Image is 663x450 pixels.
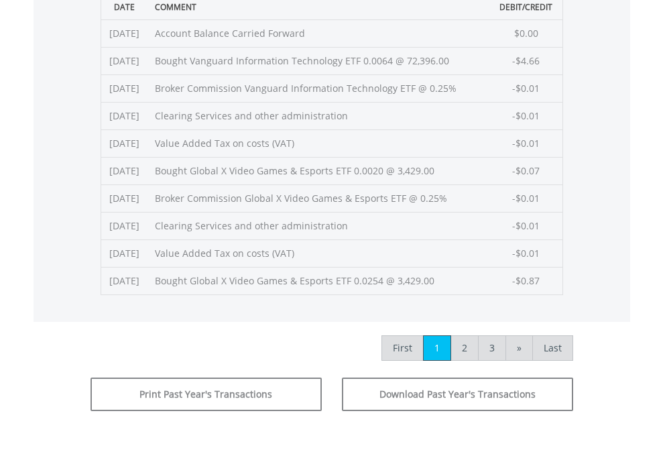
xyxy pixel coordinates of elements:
[512,192,540,205] span: -$0.01
[101,157,148,184] td: [DATE]
[532,335,573,361] a: Last
[512,247,540,260] span: -$0.01
[512,274,540,287] span: -$0.87
[381,335,424,361] a: First
[423,335,451,361] a: 1
[450,335,479,361] a: 2
[101,102,148,129] td: [DATE]
[148,157,490,184] td: Bought Global X Video Games & Esports ETF 0.0020 @ 3,429.00
[91,378,322,411] button: Print Past Year's Transactions
[514,27,538,40] span: $0.00
[342,378,573,411] button: Download Past Year's Transactions
[148,47,490,74] td: Bought Vanguard Information Technology ETF 0.0064 @ 72,396.00
[512,219,540,232] span: -$0.01
[101,239,148,267] td: [DATE]
[512,164,540,177] span: -$0.07
[101,74,148,102] td: [DATE]
[101,19,148,47] td: [DATE]
[101,212,148,239] td: [DATE]
[148,129,490,157] td: Value Added Tax on costs (VAT)
[101,184,148,212] td: [DATE]
[478,335,506,361] a: 3
[505,335,533,361] a: »
[512,137,540,150] span: -$0.01
[101,267,148,294] td: [DATE]
[148,239,490,267] td: Value Added Tax on costs (VAT)
[148,267,490,294] td: Bought Global X Video Games & Esports ETF 0.0254 @ 3,429.00
[512,54,540,67] span: -$4.66
[148,212,490,239] td: Clearing Services and other administration
[512,109,540,122] span: -$0.01
[512,82,540,95] span: -$0.01
[148,102,490,129] td: Clearing Services and other administration
[148,19,490,47] td: Account Balance Carried Forward
[148,74,490,102] td: Broker Commission Vanguard Information Technology ETF @ 0.25%
[101,47,148,74] td: [DATE]
[148,184,490,212] td: Broker Commission Global X Video Games & Esports ETF @ 0.25%
[101,129,148,157] td: [DATE]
